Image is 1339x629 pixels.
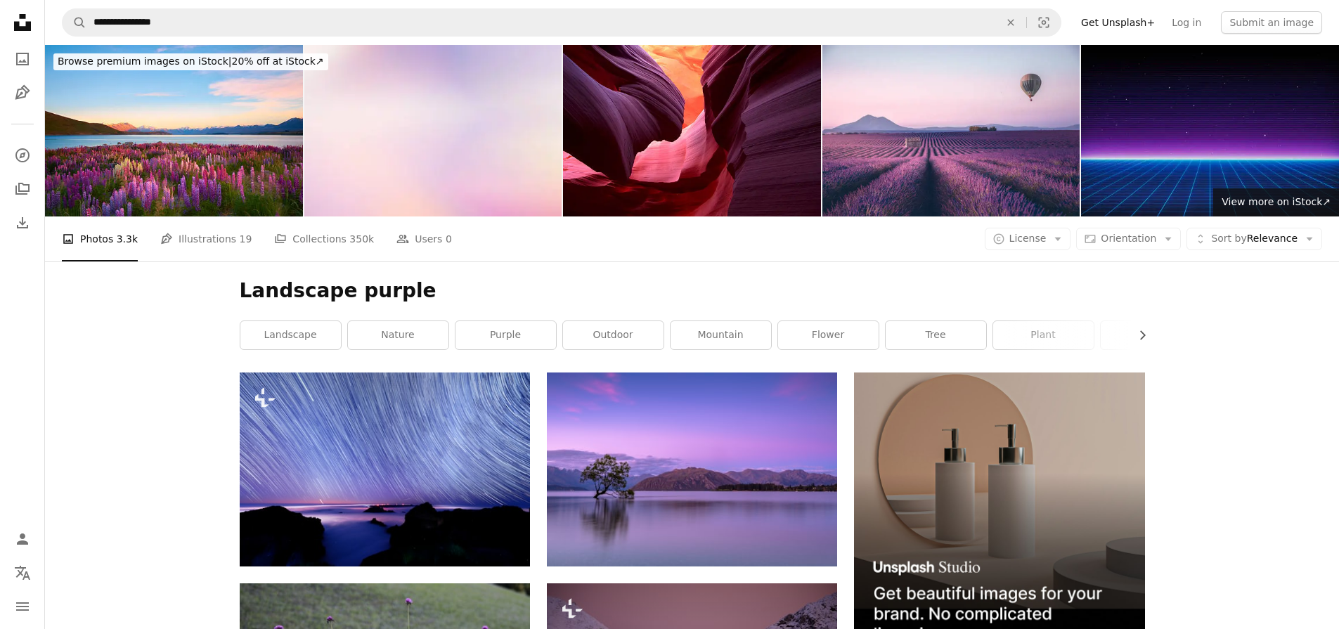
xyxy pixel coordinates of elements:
a: outdoor [563,321,664,349]
a: nature [348,321,448,349]
a: mountain [671,321,771,349]
a: Get Unsplash+ [1073,11,1163,34]
span: 350k [349,231,374,247]
a: flower [778,321,879,349]
a: Photos [8,45,37,73]
a: purple [455,321,556,349]
button: Orientation [1076,228,1181,250]
img: a star trail is seen in the sky above the ocean [240,372,530,566]
span: Sort by [1211,233,1246,244]
span: License [1009,233,1047,244]
a: tree [886,321,986,349]
span: 20% off at iStock ↗ [58,56,324,67]
a: Download History [8,209,37,237]
button: Menu [8,592,37,621]
a: Log in [1163,11,1210,34]
span: Browse premium images on iStock | [58,56,231,67]
span: 0 [446,231,452,247]
img: Landscape image of lower Antelope Canyon in stunning colors [563,45,821,216]
button: Search Unsplash [63,9,86,36]
span: Orientation [1101,233,1156,244]
button: Language [8,559,37,587]
button: Sort byRelevance [1186,228,1322,250]
a: a star trail is seen in the sky above the ocean [240,463,530,476]
span: View more on iStock ↗ [1222,196,1331,207]
button: Visual search [1027,9,1061,36]
img: Retro Sci-Fi Background Futuristic landscape of the 80`s. Digital Cyber Surface. Suitable for des... [1081,45,1339,216]
a: scenery [1101,321,1201,349]
a: Log in / Sign up [8,525,37,553]
a: Collections 350k [274,216,374,261]
a: tree on body of water near mountains [547,463,837,476]
button: scroll list to the right [1130,321,1145,349]
button: License [985,228,1071,250]
a: Browse premium images on iStock|20% off at iStock↗ [45,45,337,79]
h1: Landscape purple [240,278,1145,304]
a: View more on iStock↗ [1213,188,1339,216]
button: Submit an image [1221,11,1322,34]
img: tree on body of water near mountains [547,372,837,566]
form: Find visuals sitewide [62,8,1061,37]
span: 19 [240,231,252,247]
img: abstract blur beauty sunset skyline scene with pastel color background design as banner, ads and ... [304,45,562,216]
a: Users 0 [396,216,452,261]
a: Collections [8,175,37,203]
a: plant [993,321,1094,349]
a: Illustrations 19 [160,216,252,261]
a: Explore [8,141,37,169]
a: Home — Unsplash [8,8,37,39]
a: landscape [240,321,341,349]
img: Endless lavender field in Provence, France [822,45,1080,216]
a: Illustrations [8,79,37,107]
button: Clear [995,9,1026,36]
span: Relevance [1211,232,1298,246]
img: Lupins Of Lake Tekapo [45,45,303,216]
